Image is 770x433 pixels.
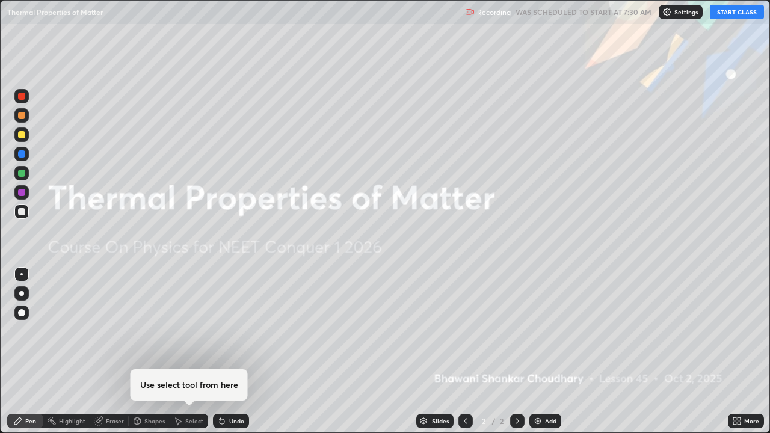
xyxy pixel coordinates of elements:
img: add-slide-button [533,416,543,426]
p: Recording [477,8,511,17]
div: Highlight [59,418,85,424]
div: Eraser [106,418,124,424]
div: Slides [432,418,449,424]
p: Thermal Properties of Matter [7,7,103,17]
img: recording.375f2c34.svg [465,7,475,17]
div: More [744,418,759,424]
button: START CLASS [710,5,764,19]
div: Shapes [144,418,165,424]
h5: WAS SCHEDULED TO START AT 7:30 AM [516,7,651,17]
div: 2 [478,417,490,425]
div: Undo [229,418,244,424]
p: Settings [674,9,698,15]
div: / [492,417,496,425]
img: class-settings-icons [662,7,672,17]
div: 2 [498,416,505,426]
h4: Use select tool from here [140,379,238,391]
div: Add [545,418,556,424]
div: Pen [25,418,36,424]
div: Select [185,418,203,424]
